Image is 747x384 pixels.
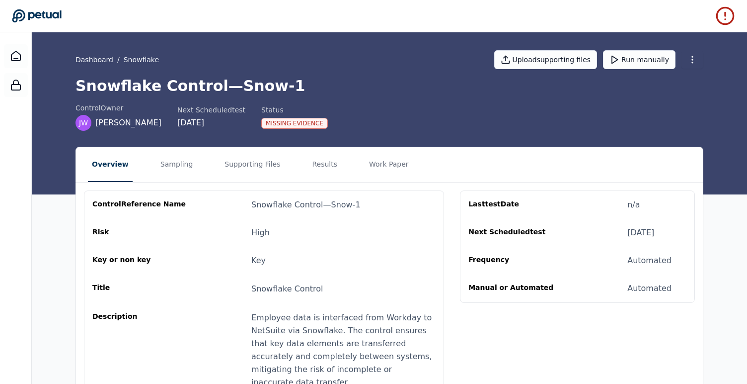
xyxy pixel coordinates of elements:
div: control Reference Name [92,199,188,211]
div: Next Scheduled test [177,105,245,115]
div: / [75,55,159,65]
span: [PERSON_NAME] [95,117,161,129]
button: Snowflake [124,55,159,65]
button: Uploadsupporting files [494,50,598,69]
div: Automated [627,255,672,267]
div: Manual or Automated [468,283,564,294]
div: Last test Date [468,199,564,211]
div: Missing Evidence [261,118,328,129]
button: Supporting Files [221,147,284,182]
div: Risk [92,227,188,239]
div: Title [92,283,188,295]
button: Work Paper [365,147,413,182]
div: Key [251,255,266,267]
span: JW [79,118,88,128]
a: Dashboard [75,55,113,65]
button: Overview [88,147,133,182]
div: n/a [627,199,640,211]
a: Dashboard [4,44,28,68]
div: control Owner [75,103,161,113]
span: Snowflake Control [251,284,323,293]
div: Key or non key [92,255,188,267]
a: Go to Dashboard [12,9,62,23]
div: [DATE] [627,227,654,239]
div: Snowflake Control — Snow-1 [251,199,361,211]
button: Sampling [156,147,197,182]
div: High [251,227,270,239]
a: SOC [4,73,28,97]
div: Automated [627,283,672,294]
div: Next Scheduled test [468,227,564,239]
div: Frequency [468,255,564,267]
div: [DATE] [177,117,245,129]
button: Run manually [603,50,675,69]
h1: Snowflake Control — Snow-1 [75,77,703,95]
nav: Tabs [76,147,703,182]
button: Results [308,147,341,182]
div: Status [261,105,328,115]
